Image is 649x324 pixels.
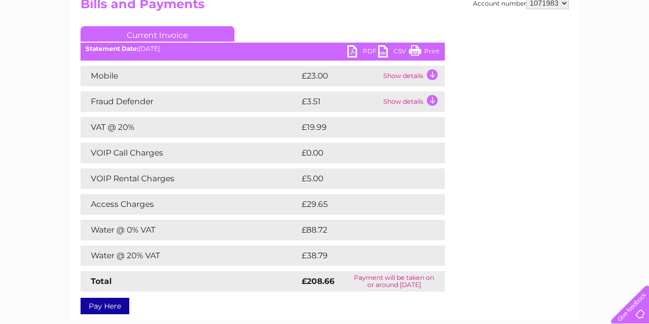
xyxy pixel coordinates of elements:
td: £29.65 [299,194,424,215]
a: Energy [494,44,517,51]
td: £23.00 [299,66,381,86]
b: Statement Date: [86,45,139,52]
a: CSV [378,45,409,60]
a: Water [468,44,488,51]
td: £0.00 [299,143,421,163]
a: Current Invoice [81,26,234,42]
strong: £208.66 [302,276,335,286]
img: logo.png [23,27,75,58]
td: Mobile [81,66,299,86]
div: [DATE] [81,45,445,52]
td: £3.51 [299,91,381,112]
td: VOIP Rental Charges [81,168,299,189]
td: £88.72 [299,220,424,240]
a: Contact [581,44,606,51]
a: Blog [560,44,575,51]
a: PDF [347,45,378,60]
div: Clear Business is a trading name of Verastar Limited (registered in [GEOGRAPHIC_DATA] No. 3667643... [83,6,567,50]
td: Water @ 0% VAT [81,220,299,240]
td: £38.79 [299,245,424,266]
a: Pay Here [81,298,129,314]
a: 0333 014 3131 [456,5,526,18]
td: Access Charges [81,194,299,215]
td: Water @ 20% VAT [81,245,299,266]
td: Show details [381,66,445,86]
a: Log out [615,44,639,51]
td: VAT @ 20% [81,117,299,138]
a: Print [409,45,440,60]
td: Fraud Defender [81,91,299,112]
strong: Total [91,276,112,286]
a: Telecoms [523,44,554,51]
td: VOIP Call Charges [81,143,299,163]
td: £5.00 [299,168,421,189]
td: £19.99 [299,117,424,138]
td: Payment will be taken on or around [DATE] [344,271,444,292]
td: Show details [381,91,445,112]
